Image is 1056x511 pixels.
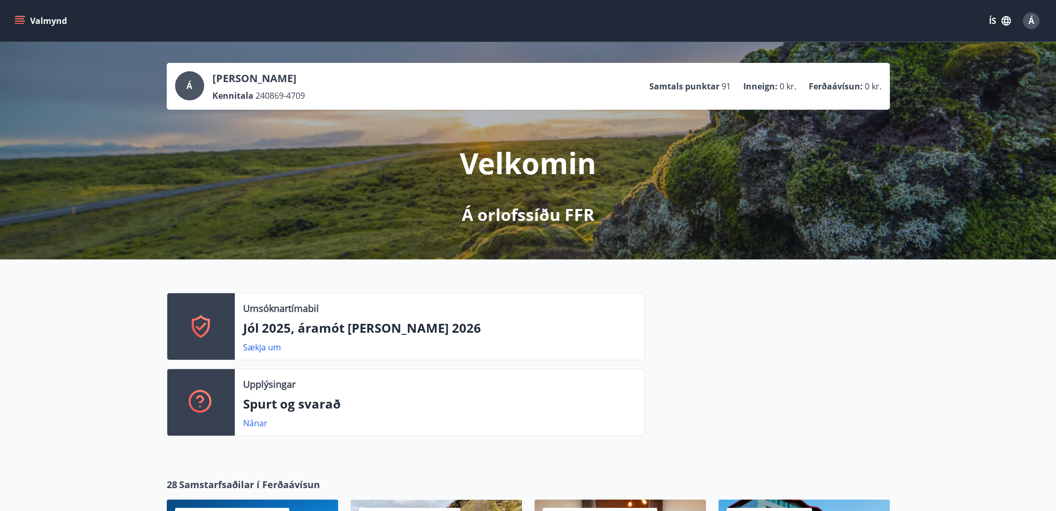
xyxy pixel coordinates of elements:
p: Upplýsingar [243,377,296,391]
p: Inneign : [743,81,778,92]
p: [PERSON_NAME] [212,71,305,86]
p: Samtals punktar [649,81,719,92]
span: Samstarfsaðilar í Ferðaávísun [179,478,320,491]
p: Spurt og svarað [243,395,636,413]
p: Á orlofssíðu FFR [462,203,594,226]
span: 0 kr. [865,81,881,92]
p: Umsóknartímabil [243,302,319,315]
span: 0 kr. [780,81,796,92]
a: Nánar [243,417,268,429]
span: 91 [721,81,731,92]
p: Jól 2025, áramót [PERSON_NAME] 2026 [243,319,636,337]
button: Á [1019,8,1044,33]
span: 28 [167,478,177,491]
a: Sækja um [243,342,281,353]
button: menu [12,11,71,30]
span: 240869-4709 [256,90,305,101]
span: Á [1028,15,1034,27]
p: Velkomin [460,143,596,182]
p: Ferðaávísun : [809,81,863,92]
button: ÍS [983,11,1017,30]
span: Á [186,80,192,91]
p: Kennitala [212,90,253,101]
